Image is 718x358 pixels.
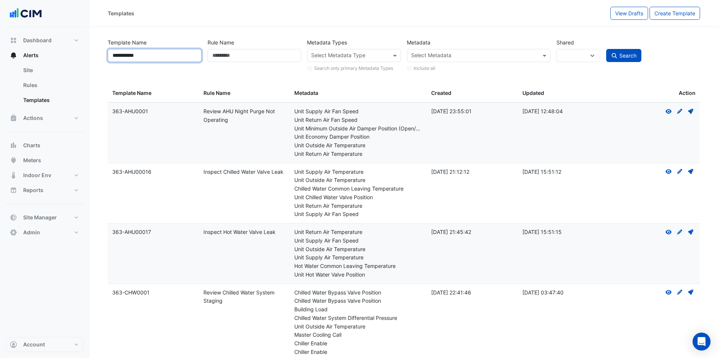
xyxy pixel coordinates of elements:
[665,108,672,114] fa-icon: View
[307,36,347,49] label: Metadata Types
[6,153,84,168] button: Meters
[10,114,17,122] app-icon: Actions
[6,138,84,153] button: Charts
[619,52,636,59] span: Search
[203,107,286,124] div: Review AHU Night Purge Not Operating
[294,262,422,271] div: Hot Water Common Leaving Temperature
[522,228,605,237] div: [DATE] 15:51:15
[650,7,700,20] button: Create Template
[676,169,683,175] fa-icon: Create Draft - to edit a template, you first need to create a draft, and then submit it for appro...
[687,108,694,114] fa-icon: Deploy
[294,116,422,124] div: Unit Return Air Fan Speed
[203,288,286,306] div: Review Chilled Water System Staging
[23,229,40,236] span: Admin
[10,37,17,44] app-icon: Dashboard
[23,142,40,149] span: Charts
[9,6,43,21] img: Company Logo
[10,172,17,179] app-icon: Indoor Env
[6,225,84,240] button: Admin
[23,172,51,179] span: Indoor Env
[610,7,648,20] button: View Drafts
[414,65,435,72] label: Include all
[6,111,84,126] button: Actions
[112,107,194,116] div: 363-AHU0001
[294,107,422,116] div: Unit Supply Air Fan Speed
[665,229,672,235] fa-icon: View
[522,107,605,116] div: [DATE] 12:48:04
[687,229,694,235] fa-icon: Deploy
[112,228,194,237] div: 363-AHU00017
[23,37,52,44] span: Dashboard
[10,186,17,194] app-icon: Reports
[294,314,422,322] div: Chilled Water System Differential Pressure
[676,289,683,296] fa-icon: Create Draft - to edit a template, you first need to create a draft, and then submit it for appro...
[665,289,672,296] fa-icon: View
[314,65,393,72] label: Search only primary Metadata Types
[10,142,17,149] app-icon: Charts
[556,36,574,49] label: Shared
[294,185,422,193] div: Chilled Water Common Leaving Temperature
[294,202,422,210] div: Unit Return Air Temperature
[522,168,605,176] div: [DATE] 15:51:12
[17,63,84,78] a: Site
[431,90,451,96] span: Created
[522,90,544,96] span: Updated
[294,271,422,279] div: Unit Hot Water Valve Position
[294,176,422,185] div: Unit Outside Air Temperature
[410,51,451,61] div: Select Metadata
[6,168,84,183] button: Indoor Env
[294,210,422,219] div: Unit Supply Air Fan Speed
[10,157,17,164] app-icon: Meters
[6,183,84,198] button: Reports
[203,90,230,96] span: Rule Name
[23,186,43,194] span: Reports
[310,51,365,61] div: Select Metadata Type
[294,90,318,96] span: Metadata
[294,288,422,297] div: Chilled Water Bypass Valve Position
[294,339,422,348] div: Chiller Enable
[17,78,84,93] a: Rules
[23,52,39,59] span: Alerts
[407,36,430,49] label: Metadata
[294,245,422,254] div: Unit Outside Air Temperature
[431,168,513,176] div: [DATE] 21:12:12
[654,10,695,16] span: Create Template
[208,36,234,49] label: Rule Name
[294,228,422,237] div: Unit Return Air Temperature
[294,124,422,133] div: Unit Minimum Outside Air Damper Position (Open/Close)
[294,348,422,357] div: Chiller Enable
[693,333,711,351] div: Open Intercom Messenger
[23,157,41,164] span: Meters
[676,108,683,114] fa-icon: Create Draft - to edit a template, you first need to create a draft, and then submit it for appro...
[10,214,17,221] app-icon: Site Manager
[615,10,643,16] span: View Drafts
[6,210,84,225] button: Site Manager
[10,229,17,236] app-icon: Admin
[687,289,694,296] fa-icon: Deploy
[294,253,422,262] div: Unit Supply Air Temperature
[294,331,422,339] div: Master Cooling Call
[17,93,84,108] a: Templates
[112,90,151,96] span: Template Name
[431,228,513,237] div: [DATE] 21:45:42
[203,228,286,237] div: Inspect Hot Water Valve Leak
[679,89,696,98] span: Action
[665,169,672,175] fa-icon: View
[606,49,641,62] button: Search
[6,33,84,48] button: Dashboard
[203,168,286,176] div: Inspect Chilled Water Valve Leak
[294,150,422,158] div: Unit Return Air Temperature
[112,168,194,176] div: 363-AHU00016
[10,52,17,59] app-icon: Alerts
[23,214,57,221] span: Site Manager
[294,193,422,202] div: Unit Chilled Water Valve Position
[6,337,84,352] button: Account
[294,322,422,331] div: Unit Outside Air Temperature
[23,114,43,122] span: Actions
[294,168,422,176] div: Unit Supply Air Temperature
[23,341,45,348] span: Account
[6,63,84,111] div: Alerts
[108,9,134,17] div: Templates
[294,141,422,150] div: Unit Outside Air Temperature
[294,237,422,245] div: Unit Supply Air Fan Speed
